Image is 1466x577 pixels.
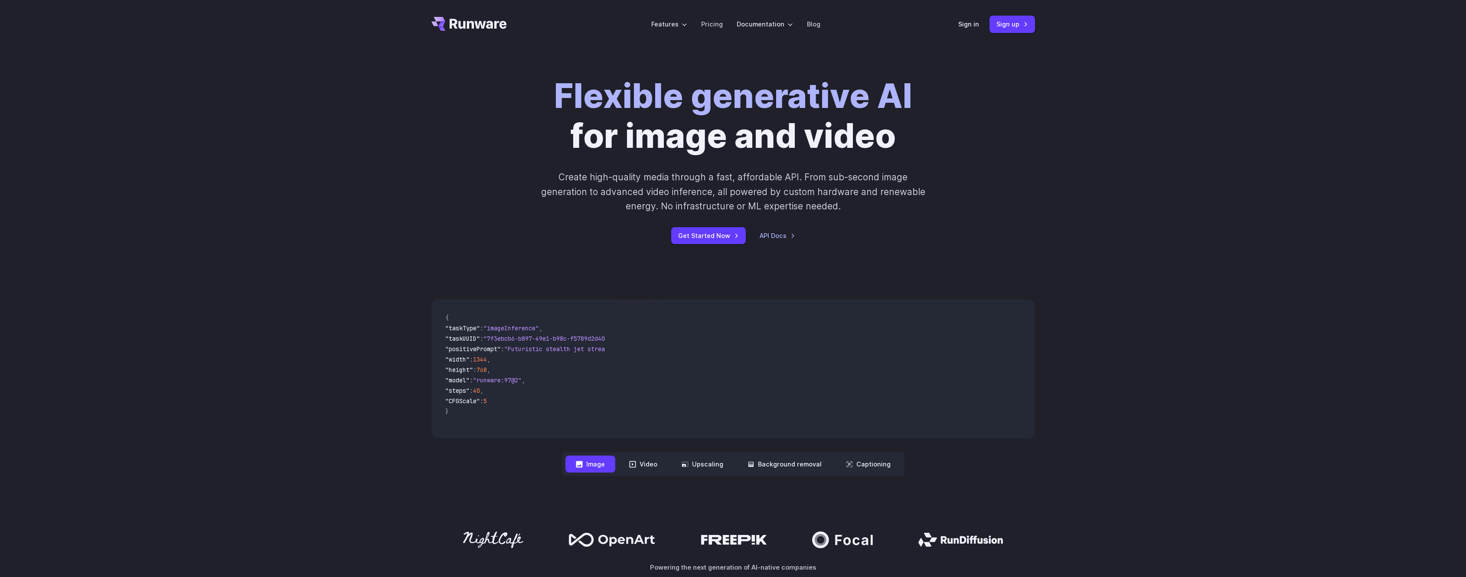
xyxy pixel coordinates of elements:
p: Powering the next generation of AI-native companies [431,562,1035,572]
span: 5 [483,397,487,405]
span: "taskType" [445,324,480,332]
span: "steps" [445,387,470,394]
a: Go to / [431,17,507,31]
span: 40 [473,387,480,394]
label: Features [651,19,687,29]
span: : [470,355,473,363]
span: "7f3ebcb6-b897-49e1-b98c-f5789d2d40d7" [483,335,615,342]
button: Upscaling [671,456,734,473]
a: Get Started Now [671,227,746,244]
span: "runware:97@2" [473,376,522,384]
a: Pricing [701,19,723,29]
span: "width" [445,355,470,363]
span: 768 [477,366,487,374]
strong: Flexible generative AI [554,76,912,116]
span: , [487,366,490,374]
span: : [470,376,473,384]
a: Blog [807,19,820,29]
span: , [480,387,483,394]
button: Video [619,456,668,473]
span: { [445,314,449,322]
span: : [473,366,477,374]
button: Captioning [836,456,901,473]
a: Sign in [958,19,979,29]
span: } [445,407,449,415]
span: , [539,324,542,332]
button: Background removal [737,456,832,473]
h1: for image and video [554,76,912,156]
span: , [487,355,490,363]
span: , [522,376,525,384]
a: API Docs [760,231,795,241]
span: "taskUUID" [445,335,480,342]
span: : [480,397,483,405]
button: Image [565,456,615,473]
span: : [480,335,483,342]
span: 1344 [473,355,487,363]
span: "height" [445,366,473,374]
span: "positivePrompt" [445,345,501,353]
a: Sign up [989,16,1035,33]
span: "imageInference" [483,324,539,332]
span: "Futuristic stealth jet streaking through a neon-lit cityscape with glowing purple exhaust" [504,345,820,353]
p: Create high-quality media through a fast, affordable API. From sub-second image generation to adv... [540,170,926,213]
span: : [480,324,483,332]
label: Documentation [737,19,793,29]
span: "CFGScale" [445,397,480,405]
span: : [470,387,473,394]
span: "model" [445,376,470,384]
span: : [501,345,504,353]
